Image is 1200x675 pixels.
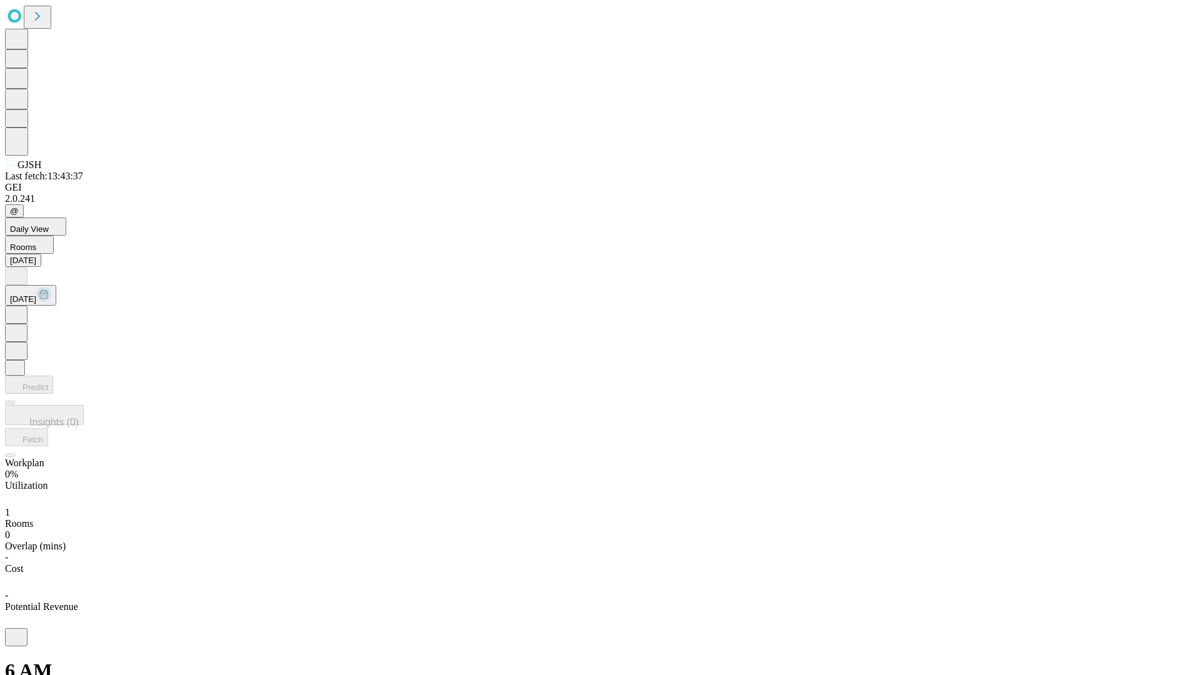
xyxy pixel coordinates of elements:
button: Daily View [5,217,66,236]
button: Predict [5,376,53,394]
button: Rooms [5,236,54,254]
span: Potential Revenue [5,601,78,612]
span: - [5,552,8,562]
button: @ [5,204,24,217]
span: Last fetch: 13:43:37 [5,171,83,181]
span: Utilization [5,480,47,491]
span: Rooms [10,242,36,252]
div: 2.0.241 [5,193,1195,204]
span: Rooms [5,518,33,529]
span: GJSH [17,159,41,170]
button: Fetch [5,428,48,446]
span: - [5,590,8,601]
span: 0 [5,529,10,540]
span: Cost [5,563,23,574]
button: Insights (0) [5,405,84,425]
span: Overlap (mins) [5,541,66,551]
span: [DATE] [10,294,36,304]
span: 0% [5,469,18,479]
span: Insights (0) [29,417,79,427]
span: 1 [5,507,10,517]
span: Workplan [5,457,44,468]
button: [DATE] [5,254,41,267]
span: Daily View [10,224,49,234]
span: @ [10,206,19,216]
button: [DATE] [5,285,56,306]
div: GEI [5,182,1195,193]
